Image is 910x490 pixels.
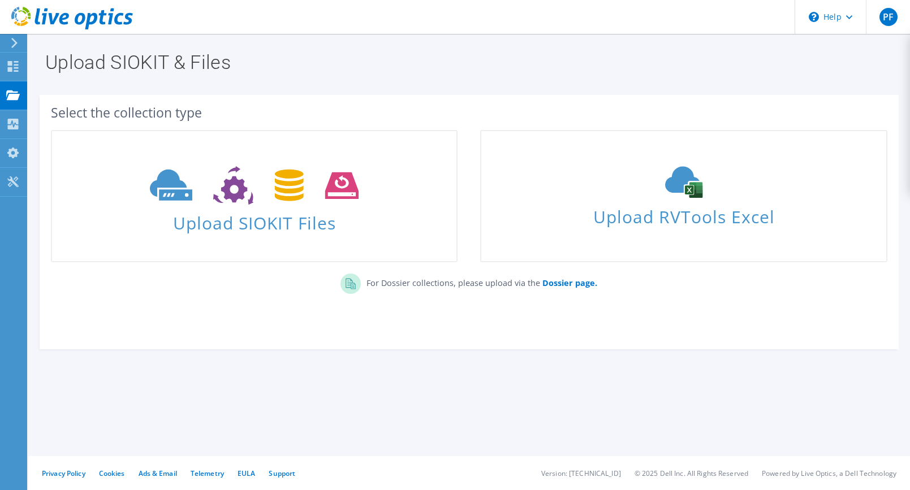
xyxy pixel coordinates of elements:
b: Dossier page. [542,277,597,288]
li: © 2025 Dell Inc. All Rights Reserved [635,469,748,478]
a: Cookies [99,469,125,478]
div: Select the collection type [51,106,887,119]
a: Privacy Policy [42,469,85,478]
a: Support [269,469,295,478]
span: PF [879,8,898,26]
span: Upload SIOKIT Files [52,207,456,232]
a: EULA [238,469,255,478]
span: Upload RVTools Excel [481,202,886,226]
a: Dossier page. [540,277,597,288]
li: Powered by Live Optics, a Dell Technology [762,469,896,478]
a: Ads & Email [139,469,177,478]
a: Telemetry [191,469,224,478]
a: Upload SIOKIT Files [51,130,458,262]
li: Version: [TECHNICAL_ID] [541,469,621,478]
p: For Dossier collections, please upload via the [361,274,597,289]
a: Upload RVTools Excel [480,130,887,262]
svg: \n [809,12,819,22]
h1: Upload SIOKIT & Files [45,53,887,72]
